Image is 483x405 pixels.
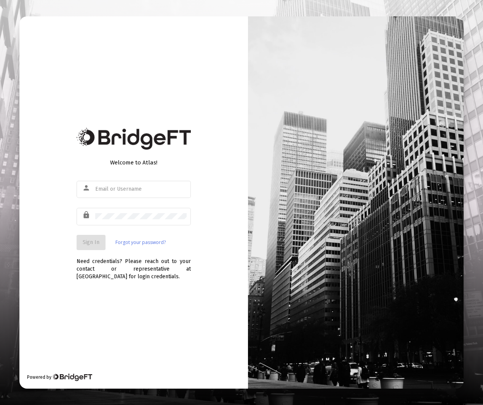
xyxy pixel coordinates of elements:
[77,250,191,281] div: Need credentials? Please reach out to your contact or representative at [GEOGRAPHIC_DATA] for log...
[77,235,106,250] button: Sign In
[52,373,92,381] img: Bridge Financial Technology Logo
[27,373,92,381] div: Powered by
[82,183,91,193] mat-icon: person
[115,239,166,246] a: Forgot your password?
[77,128,191,150] img: Bridge Financial Technology Logo
[82,210,91,220] mat-icon: lock
[77,159,191,166] div: Welcome to Atlas!
[83,239,99,246] span: Sign In
[95,186,187,192] input: Email or Username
